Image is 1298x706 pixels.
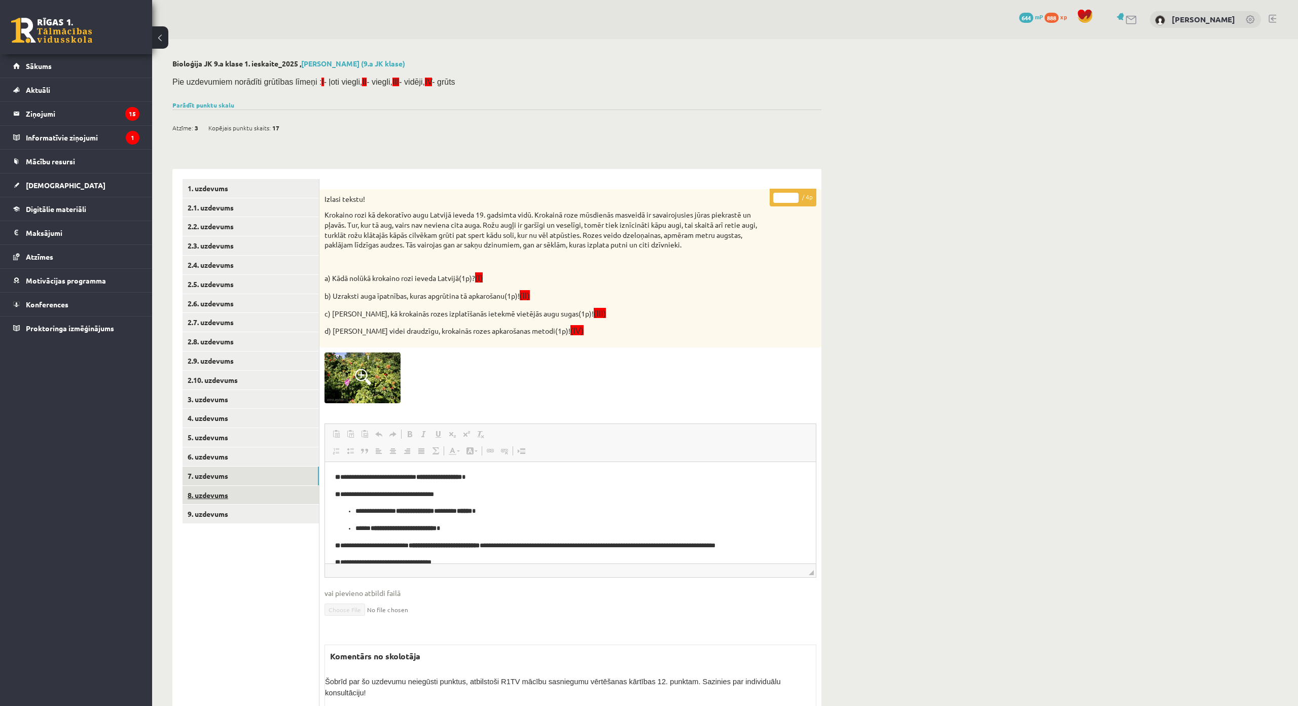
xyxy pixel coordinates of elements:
a: Mācību resursi [13,150,139,173]
a: По левому краю [372,444,386,457]
h2: Bioloģija JK 9.a klase 1. ieskaite_2025 , [172,59,821,68]
a: Informatīvie ziņojumi1 [13,126,139,149]
a: [PERSON_NAME] [1172,14,1235,24]
span: 644 [1019,13,1033,23]
span: Proktoringa izmēģinājums [26,324,114,333]
img: 1.jpg [324,352,401,403]
a: Proktoringa izmēģinājums [13,316,139,340]
a: Подчеркнутый (Ctrl+U) [431,428,445,441]
a: 2.6. uzdevums [183,294,319,313]
i: 15 [125,107,139,121]
a: 2.1. uzdevums [183,198,319,217]
a: Цвет текста [445,444,463,457]
span: Motivācijas programma [26,276,106,285]
a: Вставить / удалить маркированный список [343,444,357,457]
a: Sākums [13,54,139,78]
body: Визуальный текстовый редактор, wiswyg-editor-user-answer-47024882363460 [10,10,481,140]
a: По ширине [414,444,428,457]
p: d) [PERSON_NAME] videi draudzīgu, krokainās rozes apkarošanas metodi(1p)! [324,325,766,336]
a: 4. uzdevums [183,409,319,428]
legend: Informatīvie ziņojumi [26,126,139,149]
a: 6. uzdevums [183,447,319,466]
span: Atzīmes [26,252,53,261]
span: Šobrīd par šo uzdevumu neiegūsti punktus, atbilstoši R1TV mācību sasniegumu vērtēšanas kārtības 1... [325,678,781,697]
span: Kopējais punktu skaits: [208,120,271,135]
a: Надстрочный индекс [459,428,474,441]
span: (I) [475,274,483,283]
a: Цитата [357,444,372,457]
span: 17 [272,120,279,135]
a: По центру [386,444,400,457]
a: Maksājumi [13,221,139,244]
a: [DEMOGRAPHIC_DATA] [13,173,139,197]
p: a) Kādā nolūkā krokaino rozi ieveda Latvijā(1p)? [324,272,766,284]
span: (II) [520,292,530,300]
a: 2.8. uzdevums [183,332,319,351]
a: 9. uzdevums [183,505,319,523]
p: / 4p [770,189,816,206]
span: Pie uzdevumiem norādīti grūtības līmeņi : - ļoti viegli, - viegli, - vidēji, - grūts [172,78,455,86]
a: 2.5. uzdevums [183,275,319,294]
span: Mācību resursi [26,157,75,166]
a: 1. uzdevums [183,179,319,198]
a: 644 mP [1019,13,1043,21]
a: Вставить/Редактировать ссылку (Ctrl+K) [483,444,497,457]
a: 2.3. uzdevums [183,236,319,255]
a: Parādīt punktu skalu [172,101,234,109]
a: 2.9. uzdevums [183,351,319,370]
p: Izlasi tekstu! [324,194,766,204]
span: Digitālie materiāli [26,204,86,214]
a: 2.4. uzdevums [183,256,319,274]
a: 2.7. uzdevums [183,313,319,332]
p: c) [PERSON_NAME], kā krokainās rozes izplatīšanās ietekmē vietējās augu sugas(1p)! [324,307,766,319]
legend: Maksājumi [26,221,139,244]
a: 888 xp [1044,13,1072,21]
span: Konferences [26,300,68,309]
a: Вставить разрыв страницы для печати [514,444,528,457]
label: Komentārs no skolotāja [325,645,425,667]
a: 2.10. uzdevums [183,371,319,390]
span: mP [1035,13,1043,21]
a: [PERSON_NAME] (9.a JK klase) [301,59,405,68]
span: Aktuāli [26,85,50,94]
span: 3 [195,120,198,135]
span: III [392,78,399,86]
span: (IV) [570,327,584,335]
a: Rīgas 1. Tālmācības vidusskola [11,18,92,43]
span: (III) [594,309,606,318]
span: vai pievieno atbildi failā [324,588,816,598]
img: Mihails Bahšijevs [1155,15,1165,25]
a: Убрать ссылку [497,444,512,457]
span: [DEMOGRAPHIC_DATA] [26,181,105,190]
a: Отменить (Ctrl+Z) [372,428,386,441]
p: Krokaino rozi kā dekoratīvo augu Latvijā ieveda 19. gadsimta vidū. Krokainā roze mūsdienās masvei... [324,210,766,250]
a: Математика [428,444,443,457]
a: Курсив (Ctrl+I) [417,428,431,441]
a: Убрать форматирование [474,428,488,441]
a: Цвет фона [463,444,481,457]
a: Digitālie materiāli [13,197,139,221]
a: 5. uzdevums [183,428,319,447]
a: 3. uzdevums [183,390,319,409]
span: Atzīme: [172,120,193,135]
span: IV [425,78,432,86]
a: Повторить (Ctrl+Y) [386,428,400,441]
a: 7. uzdevums [183,467,319,485]
a: 2.2. uzdevums [183,217,319,236]
a: 8. uzdevums [183,486,319,505]
a: Полужирный (Ctrl+B) [403,428,417,441]
span: 888 [1044,13,1059,23]
a: Вставить / удалить нумерованный список [329,444,343,457]
a: Ziņojumi15 [13,102,139,125]
span: Sākums [26,61,52,70]
a: Atzīmes [13,245,139,268]
span: II [362,78,367,86]
iframe: Визуальный текстовый редактор, wiswyg-editor-user-answer-47024882363460 [325,462,816,563]
a: Вставить из Word [357,428,372,441]
i: 1 [126,131,139,145]
a: Konferences [13,293,139,316]
span: I [321,78,323,86]
a: Подстрочный индекс [445,428,459,441]
p: b) Uzraksti auga īpatnības, kuras apgrūtina tā apkarošanu(1p)! [324,290,766,301]
a: По правому краю [400,444,414,457]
